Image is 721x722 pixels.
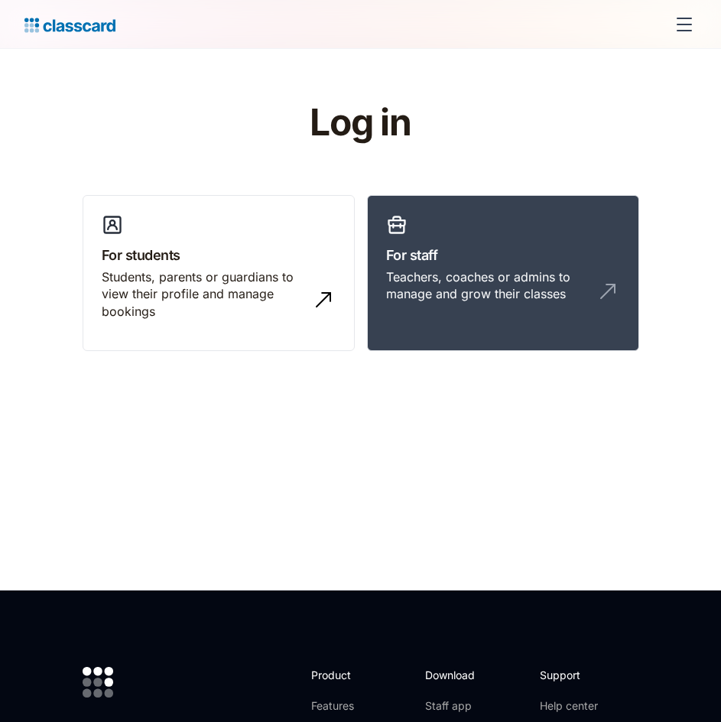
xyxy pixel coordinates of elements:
a: Features [311,698,393,714]
h2: Download [425,667,488,683]
a: home [24,14,115,35]
a: For studentsStudents, parents or guardians to view their profile and manage bookings [83,195,355,351]
h1: Log in [118,102,603,143]
div: Students, parents or guardians to view their profile and manage bookings [102,268,305,320]
div: menu [666,6,697,43]
h2: Support [540,667,602,683]
a: Staff app [425,698,488,714]
h2: Product [311,667,393,683]
h3: For students [102,245,336,265]
div: Teachers, coaches or admins to manage and grow their classes [386,268,589,303]
h3: For staff [386,245,620,265]
a: Help center [540,698,602,714]
a: For staffTeachers, coaches or admins to manage and grow their classes [367,195,639,351]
